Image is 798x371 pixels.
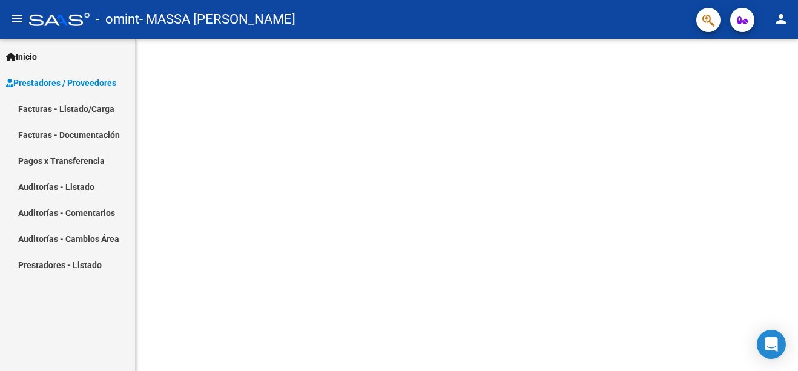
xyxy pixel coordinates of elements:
span: - omint [96,6,139,33]
mat-icon: menu [10,11,24,26]
span: Prestadores / Proveedores [6,76,116,90]
mat-icon: person [774,11,788,26]
span: Inicio [6,50,37,64]
span: - MASSA [PERSON_NAME] [139,6,295,33]
div: Open Intercom Messenger [757,330,786,359]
